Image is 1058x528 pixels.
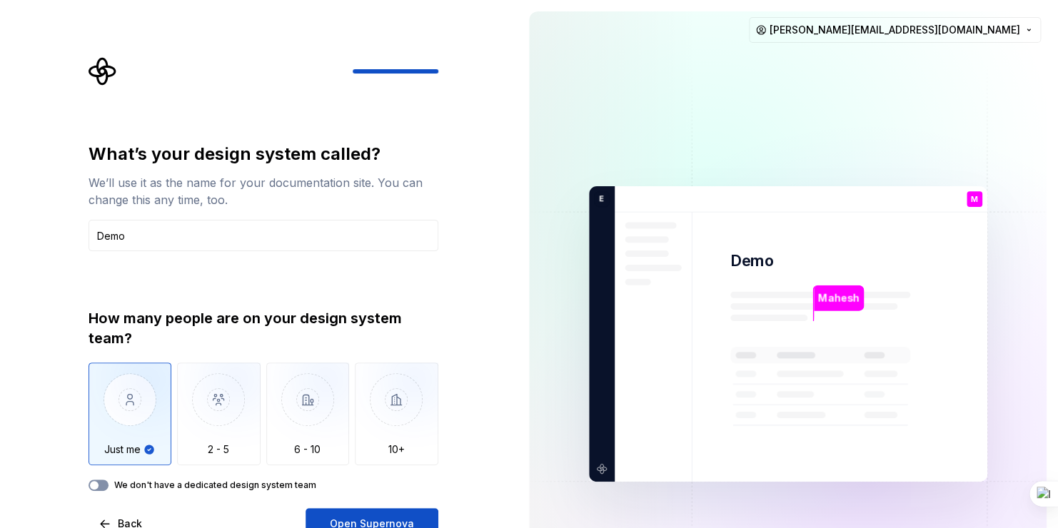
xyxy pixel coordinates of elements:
[730,250,773,271] p: Demo
[971,196,978,203] p: M
[89,308,438,348] div: How many people are on your design system team?
[89,57,117,86] svg: Supernova Logo
[749,17,1041,43] button: [PERSON_NAME][EMAIL_ADDRESS][DOMAIN_NAME]
[817,290,859,306] p: Mahesh
[89,174,438,208] div: We’ll use it as the name for your documentation site. You can change this any time, too.
[114,479,316,491] label: We don't have a dedicated design system team
[89,143,438,166] div: What’s your design system called?
[89,220,438,251] input: Design system name
[594,193,604,205] p: E
[770,23,1020,37] span: [PERSON_NAME][EMAIL_ADDRESS][DOMAIN_NAME]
